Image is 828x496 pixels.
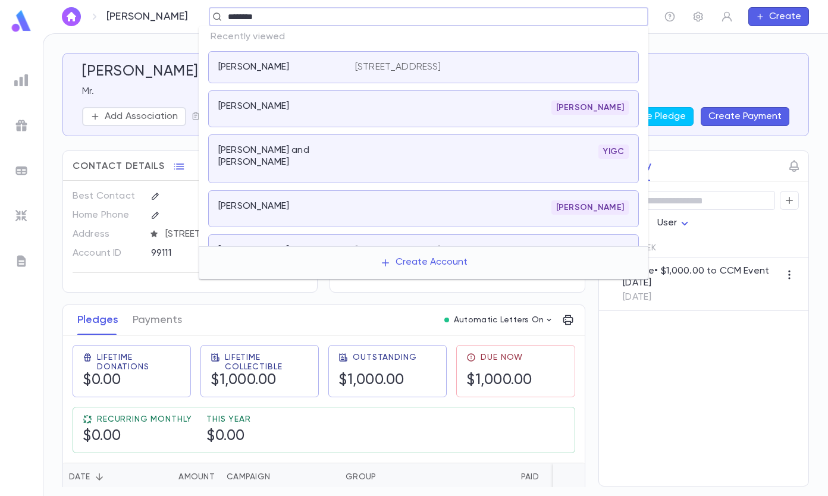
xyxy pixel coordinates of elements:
[218,244,341,268] p: [PERSON_NAME] and [PERSON_NAME]
[748,7,809,26] button: Create
[551,467,570,486] button: Sort
[481,353,523,362] span: Due Now
[218,101,289,112] p: [PERSON_NAME]
[218,61,289,73] p: [PERSON_NAME]
[701,107,789,126] button: Create Payment
[440,312,559,328] button: Automatic Letters On
[97,415,192,424] span: Recurring Monthly
[63,463,143,491] div: Date
[355,244,441,256] p: [STREET_ADDRESS]
[346,463,376,491] div: Group
[598,147,629,156] span: YIGC
[338,372,404,390] h5: $1,000.00
[206,415,251,424] span: This Year
[90,467,109,486] button: Sort
[133,305,182,335] button: Payments
[199,26,648,48] p: Recently viewed
[521,463,539,491] div: Paid
[355,61,441,73] p: [STREET_ADDRESS]
[73,206,141,225] p: Home Phone
[14,254,29,268] img: letters_grey.7941b92b52307dd3b8a917253454ce1c.svg
[97,353,181,372] span: Lifetime Donations
[371,252,477,274] button: Create Account
[502,467,521,486] button: Sort
[106,10,188,23] p: [PERSON_NAME]
[143,463,221,491] div: Amount
[466,372,532,390] h5: $1,000.00
[10,10,33,33] img: logo
[218,145,341,168] p: [PERSON_NAME] and [PERSON_NAME]
[353,353,416,362] span: Outstanding
[14,118,29,133] img: campaigns_grey.99e729a5f7ee94e3726e6486bddda8f1.svg
[206,428,245,445] h5: $0.00
[454,315,544,325] p: Automatic Letters On
[14,73,29,87] img: reports_grey.c525e4749d1bce6a11f5fe2a8de1b229.svg
[178,463,215,491] div: Amount
[225,353,309,372] span: Lifetime Collectible
[340,463,429,491] div: Group
[551,103,629,112] span: [PERSON_NAME]
[623,291,780,303] p: [DATE]
[551,203,629,212] span: [PERSON_NAME]
[657,218,678,228] span: User
[64,12,79,21] img: home_white.a664292cf8c1dea59945f0da9f25487c.svg
[73,161,165,172] span: Contact Details
[73,187,141,206] p: Best Contact
[73,244,141,263] p: Account ID
[82,63,199,81] h5: [PERSON_NAME]
[429,463,545,491] div: Paid
[159,467,178,486] button: Sort
[211,372,277,390] h5: $1,000.00
[69,463,90,491] div: Date
[151,244,276,262] div: 99111
[657,212,692,235] div: User
[218,200,289,212] p: [PERSON_NAME]
[83,428,121,445] h5: $0.00
[545,463,634,491] div: Outstanding
[161,228,309,240] span: [STREET_ADDRESS]
[270,467,289,486] button: Sort
[14,209,29,223] img: imports_grey.530a8a0e642e233f2baf0ef88e8c9fcb.svg
[105,111,178,123] p: Add Association
[82,107,186,126] button: Add Association
[623,265,780,289] p: Pledge • $1,000.00 to CCM Event [DATE]
[376,467,395,486] button: Sort
[83,372,121,390] h5: $0.00
[227,463,270,491] div: Campaign
[73,225,141,244] p: Address
[221,463,340,491] div: Campaign
[77,305,118,335] button: Pledges
[613,107,694,126] button: Create Pledge
[82,86,789,98] p: Mr.
[14,164,29,178] img: batches_grey.339ca447c9d9533ef1741baa751efc33.svg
